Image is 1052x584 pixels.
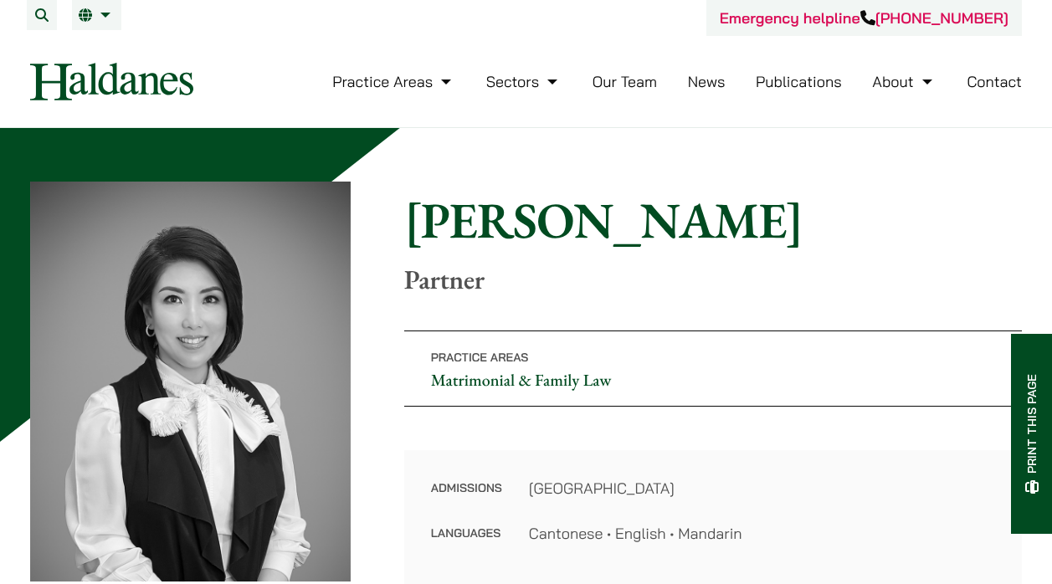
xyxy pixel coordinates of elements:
a: News [688,72,726,91]
dt: Admissions [431,477,502,522]
span: Practice Areas [431,350,529,365]
a: Publications [756,72,842,91]
a: Emergency helpline[PHONE_NUMBER] [720,8,1008,28]
a: Matrimonial & Family Law [431,369,612,391]
a: EN [79,8,115,22]
dt: Languages [431,522,502,545]
p: Partner [404,264,1022,295]
a: Practice Areas [332,72,455,91]
h1: [PERSON_NAME] [404,190,1022,250]
a: Contact [967,72,1022,91]
dd: Cantonese • English • Mandarin [529,522,995,545]
dd: [GEOGRAPHIC_DATA] [529,477,995,499]
a: About [872,72,936,91]
img: Logo of Haldanes [30,63,193,100]
a: Sectors [486,72,562,91]
a: Our Team [593,72,657,91]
